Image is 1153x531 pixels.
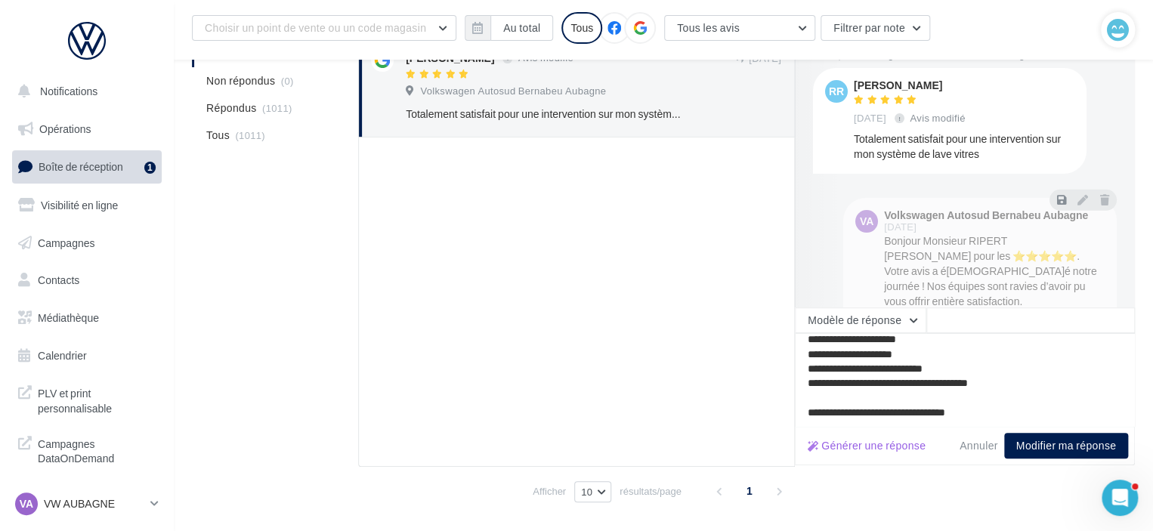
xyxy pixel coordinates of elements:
[581,486,592,498] span: 10
[41,199,118,211] span: Visibilité en ligne
[9,428,165,472] a: Campagnes DataOnDemand
[821,15,930,41] button: Filtrer par note
[38,273,79,286] span: Contacts
[9,113,165,145] a: Opérations
[884,233,1105,354] div: Bonjour Monsieur RIPERT [PERSON_NAME] pour les ⭐⭐⭐⭐⭐. Votre avis a é[DEMOGRAPHIC_DATA]é notre jou...
[281,75,294,87] span: (0)
[737,479,762,503] span: 1
[9,302,165,334] a: Médiathèque
[262,102,292,114] span: (1011)
[38,383,156,415] span: PLV et print personnalisable
[802,437,932,455] button: Générer une réponse
[9,264,165,296] a: Contacts
[854,131,1074,162] div: Totalement satisfait pour une intervention sur mon système de lave vitres
[574,481,611,502] button: 10
[9,227,165,259] a: Campagnes
[39,122,91,135] span: Opérations
[44,496,144,511] p: VW AUBAGNE
[884,210,1088,221] div: Volkswagen Autosud Bernabeu Aubagne
[38,236,95,249] span: Campagnes
[561,12,602,44] div: Tous
[9,150,165,183] a: Boîte de réception1
[206,73,275,88] span: Non répondus
[1004,433,1128,458] button: Modifier ma réponse
[795,307,926,333] button: Modèle de réponse
[664,15,815,41] button: Tous les avis
[533,484,566,499] span: Afficher
[38,349,87,362] span: Calendrier
[192,15,456,41] button: Choisir un point de vente ou un code magasin
[9,76,159,107] button: Notifications
[518,52,573,64] span: Avis modifié
[205,21,426,34] span: Choisir un point de vente ou un code magasin
[465,15,553,41] button: Au total
[954,437,1004,455] button: Annuler
[144,162,156,174] div: 1
[620,484,682,499] span: résultats/page
[38,311,99,324] span: Médiathèque
[420,85,606,98] span: Volkswagen Autosud Bernabeu Aubagne
[490,15,553,41] button: Au total
[910,112,966,124] span: Avis modifié
[235,129,265,141] span: (1011)
[206,100,257,116] span: Répondus
[854,80,969,91] div: [PERSON_NAME]
[9,190,165,221] a: Visibilité en ligne
[677,21,740,34] span: Tous les avis
[884,222,917,232] span: [DATE]
[1102,480,1138,516] iframe: Intercom live chat
[40,85,97,97] span: Notifications
[9,340,165,372] a: Calendrier
[9,377,165,421] a: PLV et print personnalisable
[39,160,123,173] span: Boîte de réception
[854,112,886,125] span: [DATE]
[38,434,156,466] span: Campagnes DataOnDemand
[206,128,230,143] span: Tous
[406,107,683,122] div: Totalement satisfait pour une intervention sur mon système de lave vitres
[860,214,873,229] span: VA
[829,84,844,99] span: RR
[12,489,162,518] a: VA VW AUBAGNE
[20,496,33,511] span: VA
